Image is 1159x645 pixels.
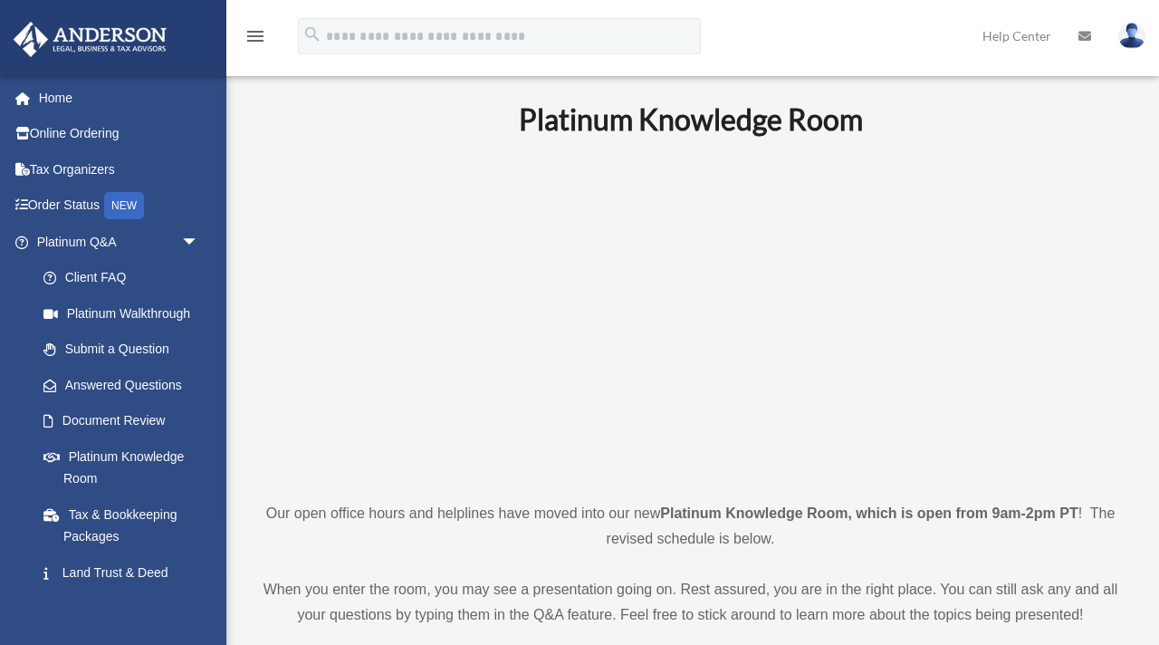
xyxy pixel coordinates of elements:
a: menu [244,32,266,47]
img: Anderson Advisors Platinum Portal [8,22,172,57]
p: When you enter the room, you may see a presentation going on. Rest assured, you are in the right ... [258,577,1123,628]
p: Our open office hours and helplines have moved into our new ! The revised schedule is below. [258,501,1123,552]
iframe: 231110_Toby_KnowledgeRoom [419,161,963,467]
strong: Platinum Knowledge Room, which is open from 9am-2pm PT [660,505,1078,521]
a: Tax Organizers [13,151,226,188]
a: Land Trust & Deed Forum [25,554,226,612]
a: Client FAQ [25,260,226,296]
i: menu [244,25,266,47]
div: NEW [104,192,144,219]
a: Platinum Q&Aarrow_drop_down [13,224,226,260]
a: Submit a Question [25,332,226,368]
a: Tax & Bookkeeping Packages [25,496,226,554]
span: arrow_drop_down [181,224,217,261]
a: Platinum Knowledge Room [25,438,217,496]
i: search [302,24,322,44]
a: Document Review [25,403,226,439]
a: Online Ordering [13,116,226,152]
b: Platinum Knowledge Room [519,101,863,137]
img: User Pic [1118,23,1145,49]
a: Platinum Walkthrough [25,295,226,332]
a: Answered Questions [25,367,226,403]
a: Order StatusNEW [13,188,226,225]
a: Home [13,80,226,116]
